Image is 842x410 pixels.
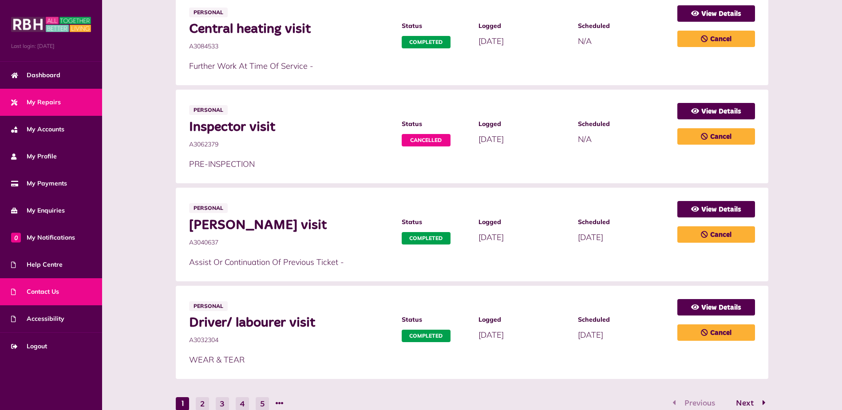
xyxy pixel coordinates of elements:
[189,238,393,247] span: A3040637
[478,315,569,324] span: Logged
[11,233,21,242] span: 0
[578,315,668,324] span: Scheduled
[189,140,393,149] span: A3062379
[478,119,569,129] span: Logged
[478,232,504,242] span: [DATE]
[189,42,393,51] span: A3084533
[578,36,592,46] span: N/A
[189,60,669,72] p: Further Work At Time Of Service -
[11,342,47,351] span: Logout
[478,36,504,46] span: [DATE]
[189,21,393,37] span: Central heating visit
[402,36,451,48] span: Completed
[578,330,603,340] span: [DATE]
[578,134,592,144] span: N/A
[189,8,228,17] span: Personal
[189,119,393,135] span: Inspector visit
[677,5,755,22] a: View Details
[189,335,393,345] span: A3032304
[729,399,760,407] span: Next
[727,397,768,410] button: Go to page 2
[402,315,470,324] span: Status
[11,98,61,107] span: My Repairs
[189,301,228,311] span: Personal
[11,314,64,323] span: Accessibility
[677,128,755,145] a: Cancel
[677,31,755,47] a: Cancel
[11,179,67,188] span: My Payments
[11,16,91,33] img: MyRBH
[478,134,504,144] span: [DATE]
[478,330,504,340] span: [DATE]
[402,232,451,244] span: Completed
[11,152,57,161] span: My Profile
[189,203,228,213] span: Personal
[578,21,668,31] span: Scheduled
[189,158,669,170] p: PRE-INSPECTION
[677,324,755,341] a: Cancel
[189,315,393,331] span: Driver/ labourer visit
[402,21,470,31] span: Status
[578,217,668,227] span: Scheduled
[402,134,451,146] span: Cancelled
[11,71,60,80] span: Dashboard
[402,217,470,227] span: Status
[402,119,470,129] span: Status
[189,217,393,233] span: [PERSON_NAME] visit
[189,354,669,366] p: WEAR & TEAR
[189,256,669,268] p: Assist Or Continuation Of Previous Ticket -
[578,232,603,242] span: [DATE]
[677,226,755,243] a: Cancel
[189,105,228,115] span: Personal
[677,103,755,119] a: View Details
[478,21,569,31] span: Logged
[478,217,569,227] span: Logged
[677,299,755,315] a: View Details
[402,330,451,342] span: Completed
[677,201,755,217] a: View Details
[11,233,75,242] span: My Notifications
[11,260,63,269] span: Help Centre
[578,119,668,129] span: Scheduled
[11,42,91,50] span: Last login: [DATE]
[11,125,64,134] span: My Accounts
[11,287,59,296] span: Contact Us
[11,206,65,215] span: My Enquiries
